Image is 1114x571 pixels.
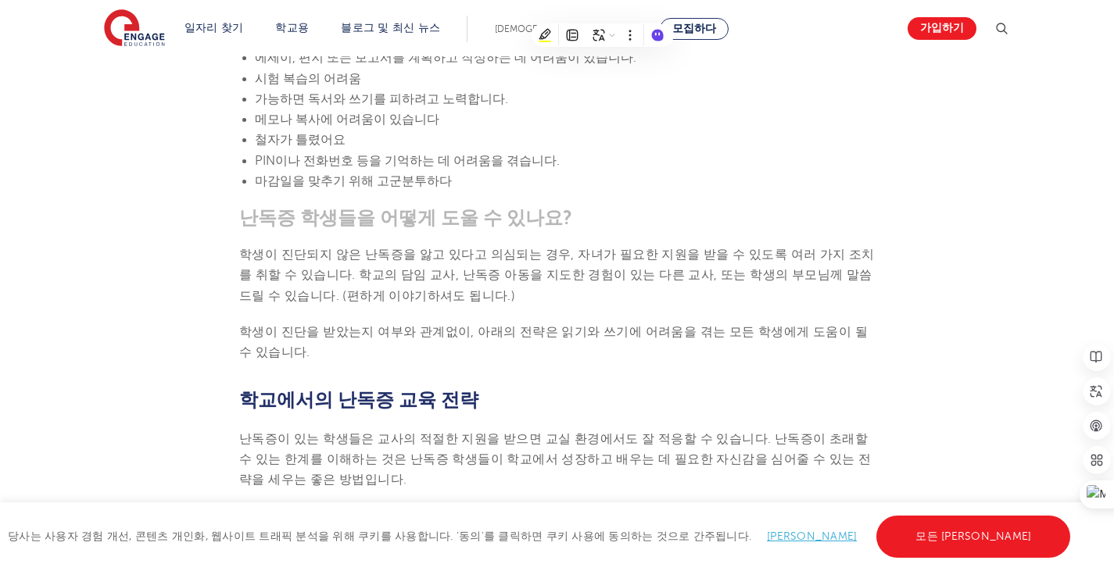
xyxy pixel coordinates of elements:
a: 일자리 찾기 [184,22,244,34]
font: 마감일을 맞추기 위해 고군분투하다 [255,174,452,188]
img: 교육 참여 [104,9,165,48]
font: 당사는 사용자 경험 개선, 콘텐츠 개인화, 웹사이트 트래픽 분석을 위해 쿠키를 사용합니다. '동의'를 클릭하면 쿠키 사용에 동의하는 것으로 간주됩니다. [8,531,751,543]
a: 모든 [PERSON_NAME] [876,516,1070,558]
a: 모집하다 [660,18,729,40]
font: PIN이나 전화번호 등을 기억하는 데 어려움을 겪습니다. [255,154,560,168]
font: 학생이 진단되지 않은 난독증을 앓고 있다고 의심되는 경우, 자녀가 필요한 지원을 받을 수 있도록 여러 가지 조치를 취할 수 있습니다. 학교의 담임 교사, 난독증 아동을 지도한... [239,248,875,303]
font: 가능하면 독서와 쓰기를 피하려고 노력합니다. [255,92,508,106]
a: [PERSON_NAME] [767,530,857,542]
a: 학교용 [275,22,309,34]
a: 블로그 및 최신 뉴스 [341,22,440,34]
font: 학생이 진단을 받았는지 여부와 관계없이, 아래의 전략은 읽기와 쓰기에 어려움을 겪는 모든 학생에게 도움이 될 수 있습니다. [239,325,868,359]
font: 시험 복습의 어려움 [255,72,361,86]
font: 가입하기 [920,23,964,34]
font: 모든 [PERSON_NAME] [915,530,1031,542]
font: 메모나 복사에 어려움이 있습니다 [255,112,439,127]
font: [DEMOGRAPHIC_DATA]을 구하는 학교 [495,23,657,34]
font: 모집하다 [672,23,716,34]
font: 에세이, 편지 또는 보고서를 계획하고 작성하는 데 어려움이 있습니다. [255,51,636,65]
font: 난독증 학생들을 어떻게 도울 수 있나요? [239,207,572,229]
a: 가입하기 [908,17,976,40]
font: 학교에서의 난독증 교육 전략 [239,389,478,411]
font: 철자가 틀렸어요 [255,133,346,147]
font: 난독증이 있는 학생들은 교사의 적절한 지원을 받으면 교실 환경에서도 잘 적응할 수 있습니다. 난독증이 초래할 수 있는 한계를 이해하는 것은 난독증 학생들이 학교에서 성장하고 ... [239,432,871,487]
